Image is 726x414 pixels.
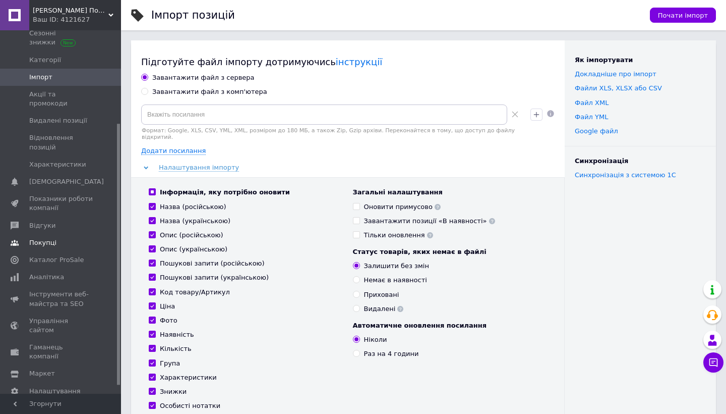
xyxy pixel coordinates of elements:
div: Формат: Google, XLS, CSV, YML, XML, розміром до 180 МБ, а також Zip, Gzip архіви. Переконайтеся в... [141,127,522,140]
span: Категорії [29,56,61,65]
span: Почати імпорт [658,12,708,19]
button: Чат з покупцем [703,352,723,373]
span: Аналітика [29,273,64,282]
span: Відновлення позицій [29,133,93,151]
div: Група [160,359,180,368]
div: Знижки [160,387,187,396]
div: Видалені [364,304,404,314]
div: Завантажити позиції «В наявності» [364,217,495,226]
span: Каталог ProSale [29,255,84,265]
div: Завантажити файл з комп'ютера [152,87,267,96]
div: Пошукові запити (російською) [160,259,265,268]
a: Файли ХLS, XLSX або CSV [575,84,662,92]
div: Особисті нотатки [160,401,220,410]
div: Характеристики [160,373,217,382]
span: Інструменти веб-майстра та SEO [29,290,93,308]
div: Наявність [160,330,194,339]
div: Опис (українською) [160,245,227,254]
span: Сезонні знижки [29,29,93,47]
div: Залишити без змін [364,262,429,271]
div: Ваш ID: 4121627 [33,15,121,24]
span: Показники роботи компанії [29,194,93,213]
div: Загальні налаштування [353,188,547,197]
div: Назва (російською) [160,202,226,212]
h1: Імпорт позицій [151,9,235,21]
div: Завантажити файл з сервера [152,73,255,82]
a: Файл YML [575,113,608,121]
span: Садовий Помічник [33,6,108,15]
span: Відгуки [29,221,55,230]
div: Автоматичне оновлення посилання [353,321,547,330]
span: Видалені позиції [29,116,87,125]
div: Фото [160,316,177,325]
span: Імпорт [29,73,52,82]
div: Код товару/Артикул [160,288,230,297]
div: Кількість [160,344,192,353]
div: Інформація, яку потрібно оновити [160,188,290,197]
span: Управління сайтом [29,317,93,335]
div: Підготуйте файл імпорту дотримуючись [141,56,555,68]
div: Статус товарів, яких немає в файлі [353,247,547,256]
div: Ніколи [364,335,387,344]
div: Ціна [160,302,175,311]
a: Докладніше про імпорт [575,70,656,78]
div: Назва (українською) [160,217,230,226]
input: Вкажіть посилання [141,105,507,125]
div: Опис (російською) [160,231,223,240]
span: Маркет [29,369,55,378]
div: Приховані [364,290,399,299]
div: Оновити примусово [364,202,441,212]
div: Немає в наявності [364,276,427,285]
a: інструкції [336,57,382,67]
div: Раз на 4 години [364,349,419,358]
div: Синхронізація [575,157,706,166]
span: Гаманець компанії [29,343,93,361]
a: Синхронізація з системою 1С [575,171,676,179]
span: Покупці [29,238,56,247]
span: Налаштування [29,387,81,396]
a: Файл XML [575,99,609,107]
span: Додати посилання [141,147,206,155]
button: Почати імпорт [650,8,716,23]
span: Налаштування імпорту [159,164,239,172]
span: [DEMOGRAPHIC_DATA] [29,177,104,186]
span: Характеристики [29,160,86,169]
span: Акції та промокоди [29,90,93,108]
div: Тільки оновлення [364,231,433,240]
a: Google файл [575,127,618,135]
div: Пошукові запити (українською) [160,273,269,282]
div: Як імпортувати [575,56,706,65]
